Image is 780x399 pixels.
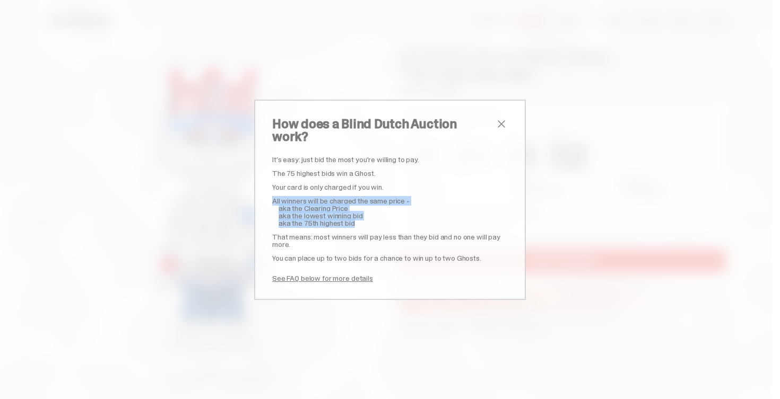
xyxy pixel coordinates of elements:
[272,156,508,163] p: It’s easy: just bid the most you’re willing to pay.
[272,118,495,143] h2: How does a Blind Dutch Auction work?
[272,273,373,283] a: See FAQ below for more details
[272,233,508,248] p: That means: most winners will pay less than they bid and no one will pay more.
[279,211,362,220] span: aka the lowest winning bid
[279,218,355,228] span: aka the 75th highest bid
[272,254,508,262] p: You can place up to two bids for a chance to win up to two Ghosts.
[279,203,348,213] span: aka the Clearing Price
[272,183,508,191] p: Your card is only charged if you win.
[272,197,508,205] p: All winners will be charged the same price -
[495,118,508,130] button: close
[272,170,508,177] p: The 75 highest bids win a Ghost.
